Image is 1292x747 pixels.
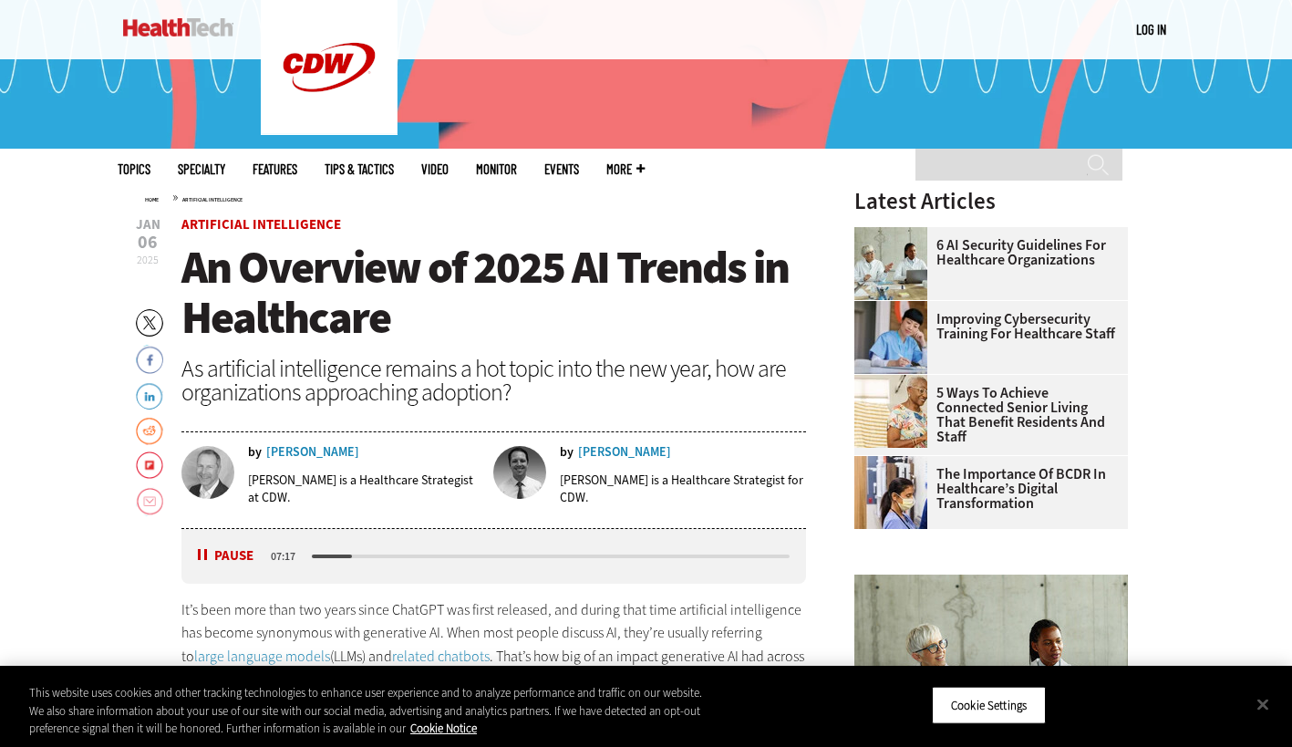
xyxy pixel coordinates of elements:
[854,375,936,389] a: Networking Solutions for Senior Living
[606,162,645,176] span: More
[181,215,341,233] a: Artificial Intelligence
[145,196,159,203] a: Home
[854,227,936,242] a: Doctors meeting in the office
[136,218,160,232] span: Jan
[854,375,927,448] img: Networking Solutions for Senior Living
[1243,684,1283,724] button: Close
[136,233,160,252] span: 06
[560,472,806,506] p: [PERSON_NAME] is a Healthcare Strategist for CDW.
[410,721,477,736] a: More information about your privacy
[253,162,297,176] a: Features
[181,598,807,691] p: It’s been more than two years since ChatGPT was first released, and during that time artificial i...
[544,162,579,176] a: Events
[854,456,936,471] a: Doctors reviewing tablet
[392,647,490,666] a: related chatbots
[198,549,254,563] button: Pause
[854,386,1117,444] a: 5 Ways to Achieve Connected Senior Living That Benefit Residents and Staff
[854,456,927,529] img: Doctors reviewing tablet
[1136,20,1166,39] div: User menu
[854,301,936,316] a: nurse studying on computer
[181,446,234,499] img: Benjamin Sokolow
[261,120,398,140] a: CDW
[248,472,481,506] p: [PERSON_NAME] is a Healthcare Strategist at CDW.
[118,162,150,176] span: Topics
[932,686,1046,724] button: Cookie Settings
[493,446,546,499] img: Lee Pierce
[181,357,807,404] div: As artificial intelligence remains a hot topic into the new year, how are organizations approachi...
[178,162,225,176] span: Specialty
[181,529,807,584] div: media player
[123,18,233,36] img: Home
[266,446,359,459] a: [PERSON_NAME]
[29,684,710,738] div: This website uses cookies and other tracking technologies to enhance user experience and to analy...
[181,237,789,348] span: An Overview of 2025 AI Trends in Healthcare
[854,312,1117,341] a: Improving Cybersecurity Training for Healthcare Staff
[476,162,517,176] a: MonITor
[182,196,243,203] a: Artificial Intelligence
[854,467,1117,511] a: The Importance of BCDR in Healthcare’s Digital Transformation
[194,647,330,666] a: large language models
[325,162,394,176] a: Tips & Tactics
[854,301,927,374] img: nurse studying on computer
[854,238,1117,267] a: 6 AI Security Guidelines for Healthcare Organizations
[268,548,309,565] div: duration
[1136,21,1166,37] a: Log in
[248,446,262,459] span: by
[854,190,1128,213] h3: Latest Articles
[854,227,927,300] img: Doctors meeting in the office
[560,446,574,459] span: by
[421,162,449,176] a: Video
[137,253,159,267] span: 2025
[578,446,671,459] a: [PERSON_NAME]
